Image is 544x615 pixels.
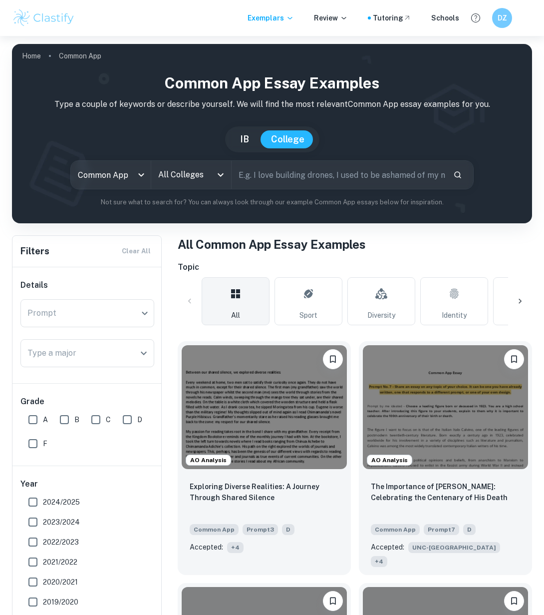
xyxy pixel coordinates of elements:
[504,349,524,369] button: Bookmark
[20,98,524,110] p: Type a couple of keywords or describe yourself. We will find the most relevant Common App essay e...
[20,396,154,408] h6: Grade
[12,8,75,28] img: Clastify logo
[408,542,500,553] span: UNC-[GEOGRAPHIC_DATA]
[106,414,111,425] span: C
[190,524,239,535] span: Common App
[323,349,343,369] button: Bookmark
[214,168,228,182] button: Open
[363,345,528,469] img: undefined Common App example thumbnail: The Importance of Italo Calvino: Celebra
[261,130,314,148] button: College
[20,478,154,490] h6: Year
[43,517,80,528] span: 2023/2024
[20,72,524,94] h1: Common App Essay Examples
[74,414,79,425] span: B
[497,12,508,23] h6: DZ
[314,12,348,23] p: Review
[371,542,404,553] p: Accepted:
[431,12,459,23] a: Schools
[227,542,244,553] span: + 4
[178,341,351,575] a: AO AnalysisBookmarkExploring Diverse Realities: A Journey Through Shared SilenceCommon AppPrompt3...
[371,524,420,535] span: Common App
[449,166,466,183] button: Search
[178,235,532,253] h1: All Common App Essay Examples
[467,9,484,26] button: Help and Feedback
[43,557,77,568] span: 2021/2022
[359,341,532,575] a: AO AnalysisBookmarkThe Importance of Italo Calvino: Celebrating the Centenary of His DeathCommon ...
[12,44,532,223] img: profile cover
[323,591,343,611] button: Bookmark
[190,481,339,503] p: Exploring Diverse Realities: A Journey Through Shared Silence
[43,577,78,588] span: 2020/2021
[371,556,387,567] span: + 4
[137,414,142,425] span: D
[20,279,154,291] h6: Details
[282,524,294,535] span: D
[178,261,532,273] h6: Topic
[424,524,459,535] span: Prompt 7
[71,161,151,189] div: Common App
[43,414,48,425] span: A
[504,591,524,611] button: Bookmark
[137,346,151,360] button: Open
[43,597,78,608] span: 2019/2020
[231,310,240,321] span: All
[367,310,395,321] span: Diversity
[59,50,101,61] p: Common App
[373,12,411,23] a: Tutoring
[492,8,512,28] button: DZ
[232,161,445,189] input: E.g. I love building drones, I used to be ashamed of my name...
[43,438,47,449] span: F
[20,197,524,207] p: Not sure what to search for? You can always look through our example Common App essays below for ...
[182,345,347,469] img: undefined Common App example thumbnail: Exploring Diverse Realities: A Journey T
[463,524,476,535] span: D
[243,524,278,535] span: Prompt 3
[20,244,49,258] h6: Filters
[190,542,223,553] p: Accepted:
[186,456,231,465] span: AO Analysis
[367,456,412,465] span: AO Analysis
[371,481,520,503] p: The Importance of Italo Calvino: Celebrating the Centenary of His Death
[442,310,467,321] span: Identity
[248,12,294,23] p: Exemplars
[43,537,79,548] span: 2022/2023
[299,310,317,321] span: Sport
[43,497,80,508] span: 2024/2025
[22,49,41,63] a: Home
[230,130,259,148] button: IB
